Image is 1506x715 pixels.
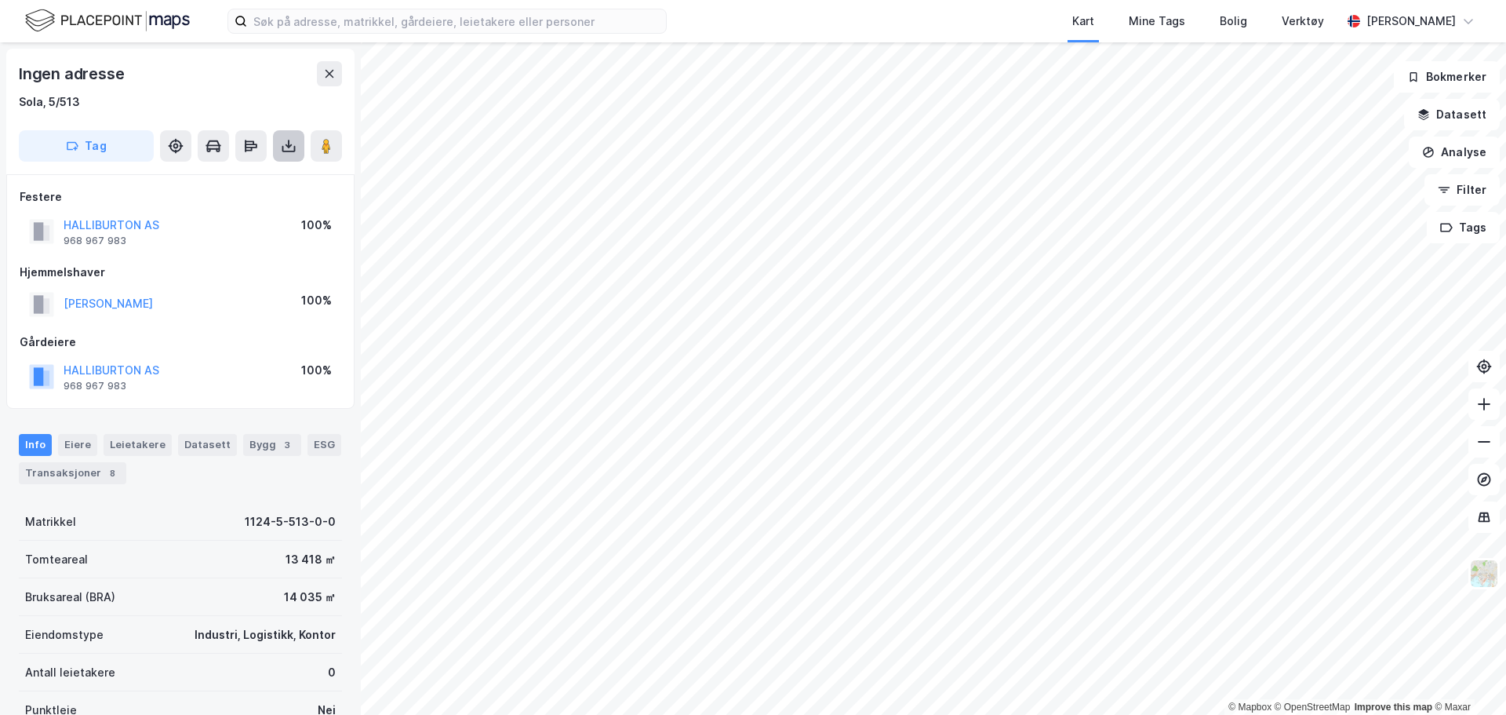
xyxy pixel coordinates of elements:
div: 3 [279,437,295,453]
div: Mine Tags [1129,12,1185,31]
div: Datasett [178,434,237,456]
div: 13 418 ㎡ [286,550,336,569]
div: 14 035 ㎡ [284,588,336,607]
button: Bokmerker [1394,61,1500,93]
div: Info [19,434,52,456]
div: Bolig [1220,12,1247,31]
div: Bruksareal (BRA) [25,588,115,607]
div: Kart [1072,12,1094,31]
iframe: Chat Widget [1428,640,1506,715]
div: Transaksjoner [19,462,126,484]
div: [PERSON_NAME] [1366,12,1456,31]
a: Mapbox [1228,702,1271,713]
img: Z [1469,559,1499,589]
div: Ingen adresse [19,61,127,86]
button: Filter [1424,174,1500,206]
div: Eiendomstype [25,626,104,644]
div: Tomteareal [25,550,88,569]
button: Tags [1427,212,1500,243]
div: Festere [20,188,341,206]
div: Leietakere [104,434,172,456]
a: OpenStreetMap [1275,702,1351,713]
img: logo.f888ab2527a4732fd821a326f86c7f29.svg [25,7,190,35]
div: 1124-5-513-0-0 [245,513,336,531]
div: Matrikkel [25,513,76,531]
div: Antall leietakere [25,663,115,682]
div: Eiere [58,434,97,456]
div: Sola, 5/513 [19,93,80,111]
input: Søk på adresse, matrikkel, gårdeiere, leietakere eller personer [247,9,666,33]
div: 8 [104,465,120,481]
button: Analyse [1409,137,1500,168]
div: Gårdeiere [20,333,341,352]
div: Hjemmelshaver [20,263,341,282]
div: 968 967 983 [64,235,126,247]
div: 0 [328,663,336,682]
div: Kontrollprogram for chat [1428,640,1506,715]
button: Datasett [1404,99,1500,130]
div: 968 967 983 [64,380,126,392]
a: Improve this map [1355,702,1432,713]
button: Tag [19,130,154,162]
div: ESG [307,434,341,456]
div: Bygg [243,434,301,456]
div: 100% [301,216,332,235]
div: Verktøy [1282,12,1324,31]
div: 100% [301,361,332,380]
div: 100% [301,291,332,310]
div: Industri, Logistikk, Kontor [195,626,336,644]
